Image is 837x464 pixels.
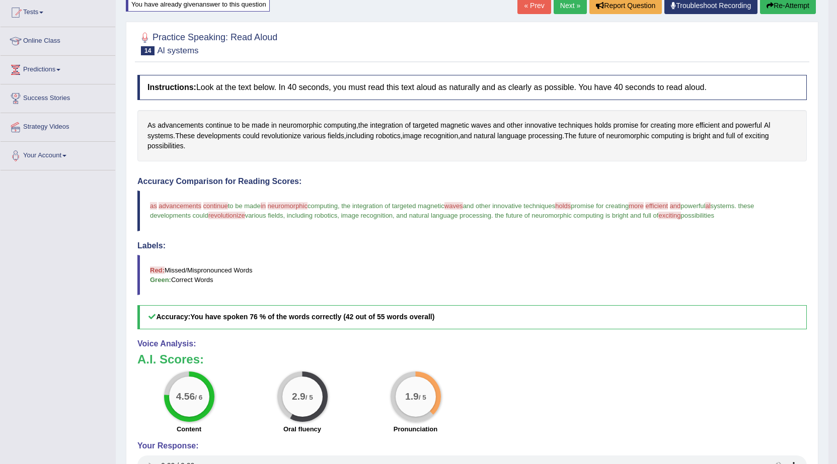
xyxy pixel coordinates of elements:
[1,113,115,138] a: Strategy Videos
[338,202,340,210] span: ,
[1,84,115,110] a: Success Stories
[460,131,472,141] span: Click to see word definition
[405,120,411,131] span: Click to see word definition
[705,202,710,210] span: al
[629,202,644,210] span: more
[147,141,184,151] span: Click to see word definition
[614,120,639,131] span: Click to see word definition
[283,424,321,434] label: Oral fluency
[147,120,156,131] span: Click to see word definition
[670,202,681,210] span: and
[645,202,668,210] span: efficient
[195,394,202,401] small: / 6
[271,120,277,131] span: Click to see word definition
[396,212,491,219] span: and natural language processing
[176,391,194,402] big: 4.56
[177,424,201,434] label: Content
[571,202,629,210] span: promise for creating
[737,131,743,141] span: Click to see word definition
[337,212,339,219] span: ,
[658,212,680,219] span: exciting
[243,131,259,141] span: Click to see word definition
[693,131,710,141] span: Click to see word definition
[507,120,523,131] span: Click to see word definition
[681,212,714,219] span: possibilities
[137,255,807,295] blockquote: Missed/Mispronounced Words Correct Words
[137,339,807,348] h4: Voice Analysis:
[137,75,807,100] h4: Look at the text below. In 40 seconds, you must read this text aloud as naturally and as clearly ...
[175,131,195,141] span: Click to see word definition
[137,441,807,450] h4: Your Response:
[303,131,326,141] span: Click to see word definition
[525,120,557,131] span: Click to see word definition
[1,27,115,52] a: Online Class
[158,120,203,131] span: Click to see word definition
[137,177,807,186] h4: Accuracy Comparison for Reading Scores:
[440,120,469,131] span: Click to see word definition
[376,131,401,141] span: Click to see word definition
[764,120,770,131] span: Click to see word definition
[287,212,337,219] span: including robotics
[228,202,261,210] span: to be made
[137,30,277,55] h2: Practice Speaking: Read Aloud
[137,352,204,366] b: A.I. Scores:
[680,202,705,210] span: powerful
[640,120,648,131] span: Click to see word definition
[696,120,720,131] span: Click to see word definition
[497,131,526,141] span: Click to see word definition
[203,202,228,210] span: continue
[328,131,344,141] span: Click to see word definition
[598,131,604,141] span: Click to see word definition
[463,202,556,210] span: and other innovative techniques
[471,120,491,131] span: Click to see word definition
[190,313,434,321] b: You have spoken 76 % of the words correctly (42 out of 55 words overall)
[252,120,269,131] span: Click to see word definition
[150,276,171,284] b: Green:
[346,131,374,141] span: Click to see word definition
[559,120,593,131] span: Click to see word definition
[147,131,173,141] span: Click to see word definition
[722,120,733,131] span: Click to see word definition
[418,394,426,401] small: / 5
[726,131,735,141] span: Click to see word definition
[358,120,368,131] span: Click to see word definition
[1,56,115,81] a: Predictions
[283,212,285,219] span: ,
[305,394,313,401] small: / 5
[268,202,308,210] span: neuromorphic
[279,120,322,131] span: Click to see word definition
[394,424,437,434] label: Pronunciation
[234,120,240,131] span: Click to see word definition
[393,212,395,219] span: ,
[594,120,611,131] span: Click to see word definition
[555,202,571,210] span: holds
[651,131,684,141] span: Click to see word definition
[141,46,155,55] span: 14
[159,202,201,210] span: advancements
[245,212,283,219] span: various fields
[150,266,165,274] b: Red:
[444,202,463,210] span: waves
[261,131,301,141] span: Click to see word definition
[424,131,459,141] span: Click to see word definition
[341,212,393,219] span: image recognition
[242,120,250,131] span: Click to see word definition
[137,241,807,250] h4: Labels:
[292,391,306,402] big: 2.9
[341,202,444,210] span: the integration of targeted magnetic
[734,202,736,210] span: .
[711,202,735,210] span: systems
[493,120,505,131] span: Click to see word definition
[578,131,596,141] span: Click to see word definition
[745,131,769,141] span: Click to see word definition
[491,212,493,219] span: .
[712,131,724,141] span: Click to see word definition
[324,120,356,131] span: Click to see word definition
[677,120,694,131] span: Click to see word definition
[308,202,338,210] span: computing
[137,110,807,161] div: , . , , , . .
[197,131,241,141] span: Click to see word definition
[150,202,157,210] span: as
[606,131,649,141] span: Click to see word definition
[528,131,563,141] span: Click to see word definition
